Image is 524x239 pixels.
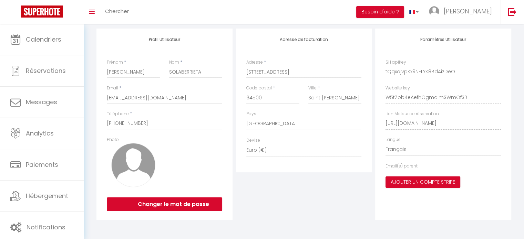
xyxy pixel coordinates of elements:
[246,85,272,91] label: Code postal
[386,59,406,66] label: SH apiKey
[246,37,362,42] h4: Adresse de facturation
[26,192,68,200] span: Hébergement
[107,111,129,117] label: Téléphone
[27,223,65,231] span: Notifications
[107,197,222,211] button: Changer le mot de passe
[386,111,439,117] label: Lien Moteur de réservation
[386,85,410,91] label: Website key
[386,163,418,170] label: Email(s) parent
[386,37,501,42] h4: Paramètres Utilisateur
[107,37,222,42] h4: Profil Utilisateur
[308,85,317,91] label: Ville
[107,85,118,91] label: Email
[246,111,256,117] label: Pays
[26,129,54,138] span: Analytics
[386,137,401,143] label: Langue
[495,208,519,234] iframe: Chat
[105,8,129,15] span: Chercher
[6,3,26,23] button: Ouvrir le widget de chat LiveChat
[107,137,119,143] label: Photo
[26,160,58,169] span: Paiements
[26,66,66,75] span: Réservations
[26,35,61,44] span: Calendriers
[107,59,123,66] label: Prénom
[169,59,179,66] label: Nom
[356,6,404,18] button: Besoin d'aide ?
[111,143,155,187] img: avatar.png
[429,6,439,17] img: ...
[246,137,260,144] label: Devise
[26,98,57,106] span: Messages
[508,8,516,16] img: logout
[386,176,460,188] button: Ajouter un compte Stripe
[21,6,63,18] img: Super Booking
[444,7,492,15] span: [PERSON_NAME]
[246,59,263,66] label: Adresse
